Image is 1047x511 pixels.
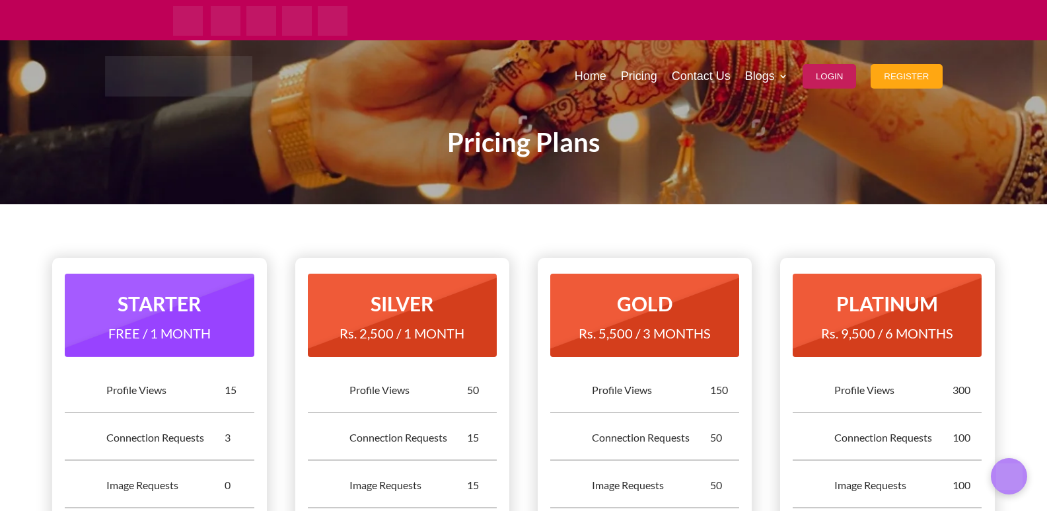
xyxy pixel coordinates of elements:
div: Image Requests [106,478,225,492]
a: Pricing [621,44,657,109]
div: Connection Requests [834,430,953,445]
a: Contact Us [672,44,731,109]
div: Connection Requests [592,430,710,445]
span: Rs. 9,500 / 6 MONTHS [821,325,953,341]
div: Image Requests [349,478,468,492]
img: Credit Cards [246,6,276,36]
button: Register [871,64,942,89]
img: ApplePay-icon [318,6,347,36]
button: Login [803,64,856,89]
div: Connection Requests [106,430,225,445]
strong: GOLD [617,292,672,315]
div: Profile Views [834,383,953,397]
strong: ایزی پیسہ [601,15,640,24]
p: Pricing Plans [167,135,881,151]
img: JazzCash-icon [173,6,203,36]
strong: SILVER [371,292,434,315]
a: Register [871,44,942,109]
div: Profile Views [592,383,710,397]
img: EasyPaisa-icon [211,6,240,36]
strong: جاز کیش [643,15,678,24]
div: Image Requests [592,478,710,492]
strong: PLATINUM [836,292,938,315]
div: Image Requests [834,478,953,492]
a: Home [575,44,606,109]
a: Login [803,44,856,109]
div: ایپ میں پیمنٹ صرف گوگل پے اور ایپل پے کے ذریعے ممکن ہے۔ ، یا کریڈٹ کارڈ کے ذریعے ویب سائٹ پر ہوگی۔ [388,12,958,28]
span: Rs. 5,500 / 3 MONTHS [579,325,711,341]
span: FREE / 1 MONTH [108,325,211,341]
div: Connection Requests [349,430,468,445]
a: Blogs [745,44,788,109]
img: GooglePay-icon [282,6,312,36]
div: Profile Views [349,383,468,397]
div: Profile Views [106,383,225,397]
strong: STARTER [118,292,201,315]
span: Rs. 2,500 / 1 MONTH [340,325,464,341]
img: Messenger [996,463,1023,490]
